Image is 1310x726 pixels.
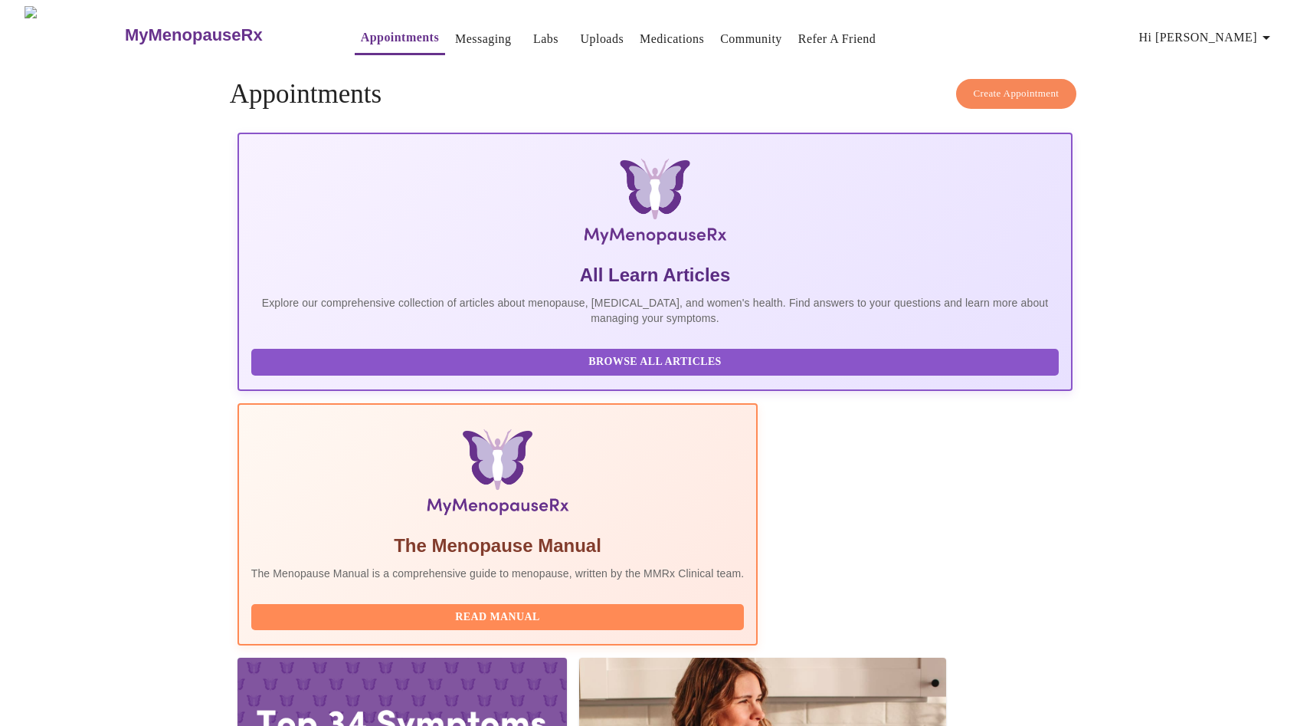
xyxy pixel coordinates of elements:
a: MyMenopauseRx [123,8,323,62]
span: Create Appointment [974,85,1059,103]
a: Uploads [581,28,624,50]
span: Hi [PERSON_NAME] [1139,27,1276,48]
button: Hi [PERSON_NAME] [1133,22,1282,53]
h5: All Learn Articles [251,263,1059,287]
h4: Appointments [230,79,1081,110]
p: Explore our comprehensive collection of articles about menopause, [MEDICAL_DATA], and women's hea... [251,295,1059,326]
button: Uploads [575,24,630,54]
span: Browse All Articles [267,353,1044,372]
a: Medications [640,28,704,50]
img: MyMenopauseRx Logo [25,6,123,64]
a: Browse All Articles [251,354,1063,367]
a: Refer a Friend [798,28,876,50]
button: Refer a Friend [792,24,883,54]
img: MyMenopauseRx Logo [376,159,933,251]
button: Read Manual [251,604,745,631]
span: Read Manual [267,608,729,627]
h5: The Menopause Manual [251,534,745,558]
button: Medications [634,24,710,54]
h3: MyMenopauseRx [125,25,263,45]
button: Community [714,24,788,54]
a: Read Manual [251,609,748,623]
a: Community [720,28,782,50]
button: Create Appointment [956,79,1077,109]
button: Browse All Articles [251,349,1059,376]
button: Labs [522,24,571,54]
p: The Menopause Manual is a comprehensive guide to menopause, written by the MMRx Clinical team. [251,566,745,581]
button: Appointments [355,22,445,55]
a: Labs [533,28,558,50]
a: Messaging [455,28,511,50]
button: Messaging [449,24,517,54]
a: Appointments [361,27,439,48]
img: Menopause Manual [329,429,666,521]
